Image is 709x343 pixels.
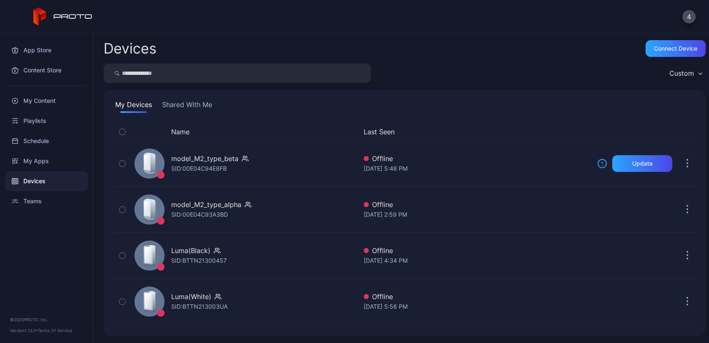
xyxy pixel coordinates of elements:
a: App Store [5,40,88,60]
a: Schedule [5,131,88,151]
div: Update Device [594,127,669,137]
div: [DATE] 4:34 PM [364,256,590,266]
a: Terms Of Service [38,328,72,333]
div: Options [679,127,696,137]
div: © 2025 PROTO, Inc. [10,316,83,323]
button: Update [612,155,672,172]
div: Offline [364,200,590,210]
div: model_M2_type_beta [171,154,238,164]
span: Version 1.13.1 • [10,328,38,333]
a: Teams [5,191,88,211]
div: model_M2_type_alpha [171,200,241,210]
a: Content Store [5,60,88,80]
button: Last Seen [364,127,587,137]
div: SID: BTTN213003UA [171,302,228,312]
button: Shared With Me [160,100,214,113]
a: Devices [5,171,88,191]
button: Custom [665,64,706,83]
div: Offline [364,292,590,302]
h2: Devices [104,41,157,56]
div: SID: 00E04C94E8FB [171,164,227,174]
div: Luma(White) [171,292,211,302]
div: Luma(Black) [171,246,210,256]
button: 4 [682,10,696,23]
div: Offline [364,154,590,164]
div: Offline [364,246,590,256]
div: Update [632,160,653,167]
a: Playlists [5,111,88,131]
div: [DATE] 5:56 PM [364,302,590,312]
button: Name [171,127,190,137]
button: Connect device [646,40,706,57]
button: My Devices [114,100,154,113]
div: SID: 00E04C93A3BD [171,210,228,220]
div: Custom [669,69,694,77]
div: Connect device [654,45,697,52]
a: My Apps [5,151,88,171]
div: SID: BTTN21300457 [171,256,227,266]
div: [DATE] 5:48 PM [364,164,590,174]
a: My Content [5,91,88,111]
div: [DATE] 2:59 PM [364,210,590,220]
